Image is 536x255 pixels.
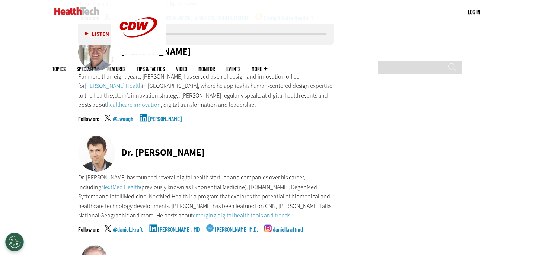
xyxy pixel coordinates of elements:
[101,183,140,191] a: NextMed Health
[107,66,125,72] a: Features
[273,226,303,245] a: danielkraftmd
[121,148,205,157] div: Dr. [PERSON_NAME]
[137,66,165,72] a: Tips & Tactics
[85,82,142,90] a: [PERSON_NAME] Health
[78,173,334,220] p: Dr. [PERSON_NAME] has founded several digital health startups and companies over his career, incl...
[158,226,200,245] a: [PERSON_NAME], MD
[107,101,161,109] a: healthcare innovation
[226,66,240,72] a: Events
[468,9,480,15] a: Log in
[52,66,66,72] span: Topics
[78,134,115,172] img: Dr. Daniel Kraft
[148,116,182,134] a: [PERSON_NAME]
[5,233,24,251] div: Cookies Settings
[176,66,187,72] a: Video
[78,72,334,110] p: For more than eight years, [PERSON_NAME] has served as chief design and innovation officer for in...
[252,66,267,72] span: More
[77,66,96,72] span: Specialty
[215,226,258,245] a: [PERSON_NAME] M.D.
[54,7,99,15] img: Home
[111,49,166,57] a: CDW
[468,8,480,16] div: User menu
[198,66,215,72] a: MonITor
[193,211,290,219] a: emerging digital health tools and trends
[113,226,143,245] a: @daniel_kraft
[5,233,24,251] button: Open Preferences
[113,116,133,134] a: @_waugh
